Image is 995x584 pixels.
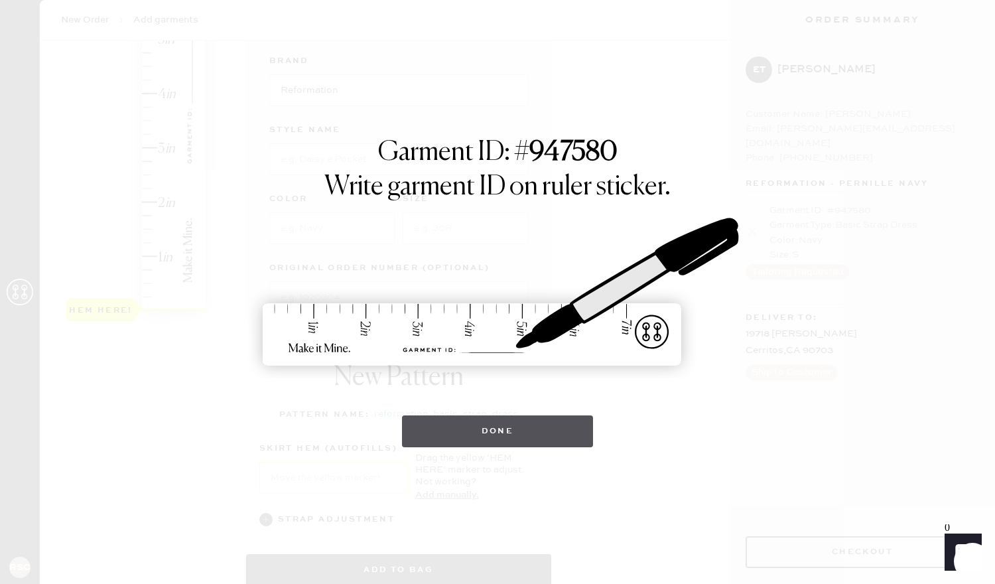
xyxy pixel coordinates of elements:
h1: Garment ID: # [378,137,618,171]
img: ruler-sticker-sharpie.svg [249,183,746,402]
h1: Write garment ID on ruler sticker. [324,171,671,203]
iframe: Front Chat [932,524,989,581]
strong: 947580 [529,139,618,166]
button: Done [402,415,594,447]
